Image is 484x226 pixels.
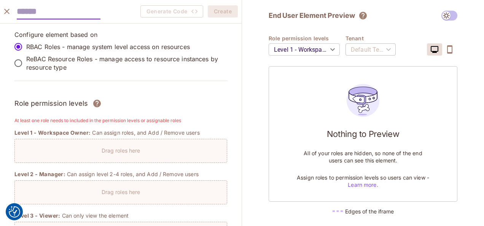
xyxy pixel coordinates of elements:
[269,39,340,60] div: Level 1 - Workspace Owner
[208,5,238,18] button: Create
[348,181,378,188] a: Learn more.
[62,212,129,219] p: Can only view the element
[26,43,190,51] p: RBAC Roles - manage system level access on resources
[92,99,102,108] svg: Assign roles to different permission levels and grant users the correct rights over each element....
[14,129,91,137] span: Level 1 - Workspace Owner:
[92,129,199,136] p: Can assign roles, and Add / Remove users
[14,170,65,178] span: Level 2 - Manager:
[358,11,368,20] svg: The element will only show tenant specific content. No user information will be visible across te...
[67,170,199,178] p: Can assign level 2-4 roles, and Add / Remove users
[345,35,401,42] h4: Tenant
[342,80,384,121] img: users_preview_empty_state
[102,188,140,196] p: Drag roles here
[14,212,61,220] span: Level 3 - Viewer:
[269,35,345,42] h4: Role permission levels
[296,174,430,188] p: Assign roles to permission levels so users can view -
[14,98,88,109] h3: Role permission levels
[26,55,221,72] p: ReBAC Resource Roles - manage access to resource instances by resource type
[296,150,430,164] p: All of your roles are hidden, so none of the end users can see this element.
[345,39,396,60] div: Default Tenant
[345,208,394,215] h5: Edges of the iframe
[9,206,20,218] img: Revisit consent button
[9,206,20,218] button: Consent Preferences
[327,128,400,140] h1: Nothing to Preview
[140,5,203,18] button: Generate Code
[14,30,227,39] p: Configure element based on
[140,5,203,18] span: Create the element to generate code
[14,117,227,124] h6: At least one role needs to included in the permission levels or assignable roles
[269,11,355,20] h2: End User Element Preview
[102,147,140,154] p: Drag roles here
